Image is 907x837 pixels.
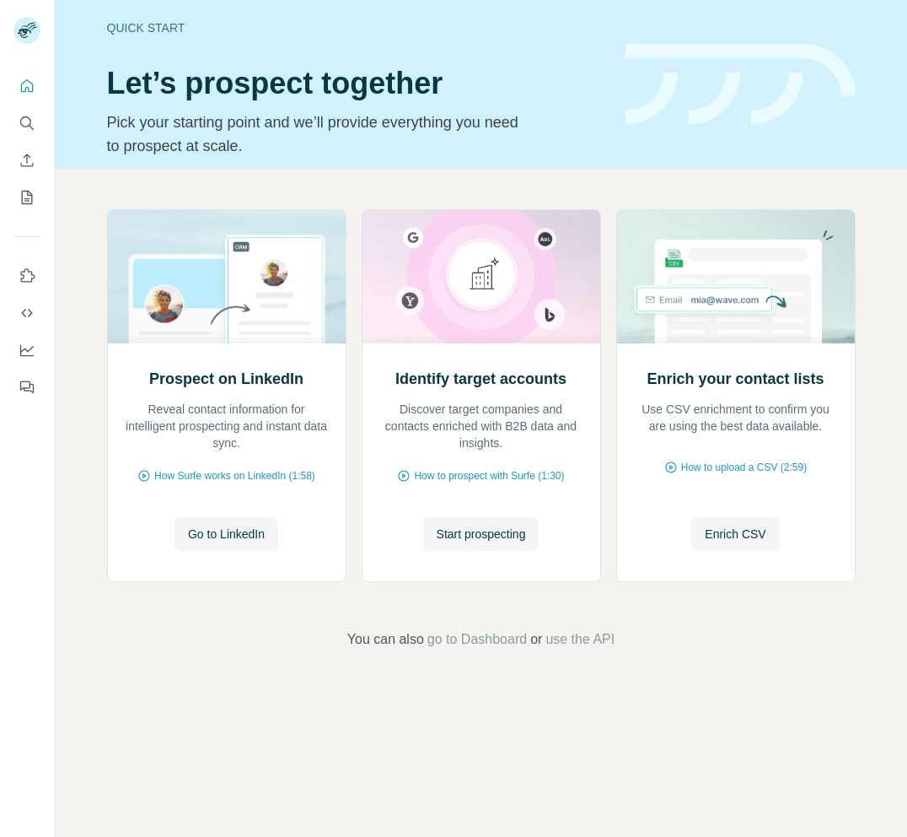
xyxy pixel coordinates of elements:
span: or [530,629,542,650]
span: You can also [347,629,424,650]
button: go to Dashboard [427,629,527,650]
img: Identify target accounts [362,210,601,343]
button: Start prospecting [423,517,539,551]
p: Use CSV enrichment to confirm you are using the best data available. [634,401,838,435]
button: Go to LinkedIn [174,517,278,551]
button: My lists [13,182,40,213]
h2: Identify target accounts [395,367,566,391]
img: Prospect on LinkedIn [107,210,346,343]
button: Feedback [13,372,40,402]
button: Quick start [13,71,40,101]
button: Dashboard [13,335,40,365]
span: How to upload a CSV (2:59) [681,460,807,475]
h2: Prospect on LinkedIn [149,367,303,391]
span: Enrich CSV [705,526,765,543]
span: Start prospecting [437,526,526,543]
button: use the API [545,629,615,650]
button: Use Surfe API [13,298,40,328]
button: Use Surfe on LinkedIn [13,261,40,291]
p: Discover target companies and contacts enriched with B2B data and insights. [379,401,583,451]
p: Pick your starting point and we’ll provide everything you need to prospect at scale. [107,111,529,158]
span: Go to LinkedIn [188,526,265,543]
img: banner [625,44,856,126]
span: How Surfe works on LinkedIn (1:58) [154,468,315,483]
button: Enrich CSV [13,145,40,175]
h2: Enrich your contact lists [647,367,824,391]
button: Enrich CSV [691,517,779,551]
img: Enrich your contact lists [616,210,856,343]
h1: Let’s prospect together [107,67,605,100]
div: Quick start [107,19,605,36]
p: Reveal contact information for intelligent prospecting and instant data sync. [125,401,329,451]
button: Search [13,108,40,138]
span: How to prospect with Surfe (1:30) [414,468,564,483]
